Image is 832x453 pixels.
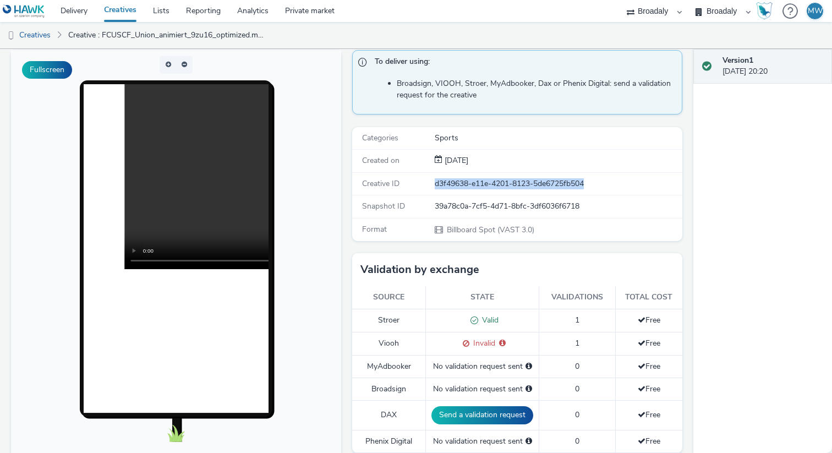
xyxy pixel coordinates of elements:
span: 1 [575,338,579,348]
span: Created on [362,155,399,166]
th: Validations [539,286,615,309]
a: Creative : FCUSCF_Union_animiert_9zu16_optimized.mp4 [63,22,271,48]
td: Broadsign [352,378,426,400]
div: Sports [435,133,681,144]
img: Hawk Academy [756,2,773,20]
span: Categories [362,133,398,143]
span: 1 [575,315,579,325]
span: Free [638,410,660,420]
span: 0 [575,384,579,394]
span: 0 [575,410,579,420]
span: Free [638,384,660,394]
strong: Version 1 [722,55,753,66]
span: [DATE] [442,155,468,166]
span: Format [362,224,387,234]
span: 0 [575,436,579,446]
div: MW [808,3,823,19]
td: MyAdbooker [352,355,426,378]
th: State [426,286,539,309]
span: Billboard Spot (VAST 3.0) [446,225,534,235]
h3: Validation by exchange [360,261,479,278]
span: 0 [575,361,579,372]
span: Free [638,315,660,325]
td: Stroer [352,309,426,332]
img: dooh [6,30,17,41]
div: Please select a deal below and click on Send to send a validation request to MyAdbooker. [526,361,532,372]
th: Total cost [615,286,682,309]
a: Hawk Academy [756,2,777,20]
div: d3f49638-e11e-4201-8123-5de6725fb504 [435,178,681,189]
th: Source [352,286,426,309]
div: No validation request sent [431,384,533,395]
div: No validation request sent [431,361,533,372]
div: Please select a deal below and click on Send to send a validation request to Phenix Digital. [526,436,532,447]
span: Valid [478,315,499,325]
td: DAX [352,401,426,430]
div: 39a78c0a-7cf5-4d71-8bfc-3df6036f6718 [435,201,681,212]
button: Send a validation request [431,406,533,424]
span: Snapshot ID [362,201,405,211]
img: undefined Logo [3,4,45,18]
span: Free [638,436,660,446]
div: No validation request sent [431,436,533,447]
div: Please select a deal below and click on Send to send a validation request to Broadsign. [526,384,532,395]
li: Broadsign, VIOOH, Stroer, MyAdbooker, Dax or Phenix Digital: send a validation request for the cr... [397,78,676,101]
span: Creative ID [362,178,399,189]
span: Invalid [469,338,495,348]
td: Viooh [352,332,426,355]
td: Phenix Digital [352,430,426,452]
span: Free [638,338,660,348]
span: Free [638,361,660,372]
div: [DATE] 20:20 [722,55,823,78]
div: Creation 28 September 2025, 20:20 [442,155,468,166]
button: Fullscreen [22,61,72,79]
span: To deliver using: [375,56,671,70]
